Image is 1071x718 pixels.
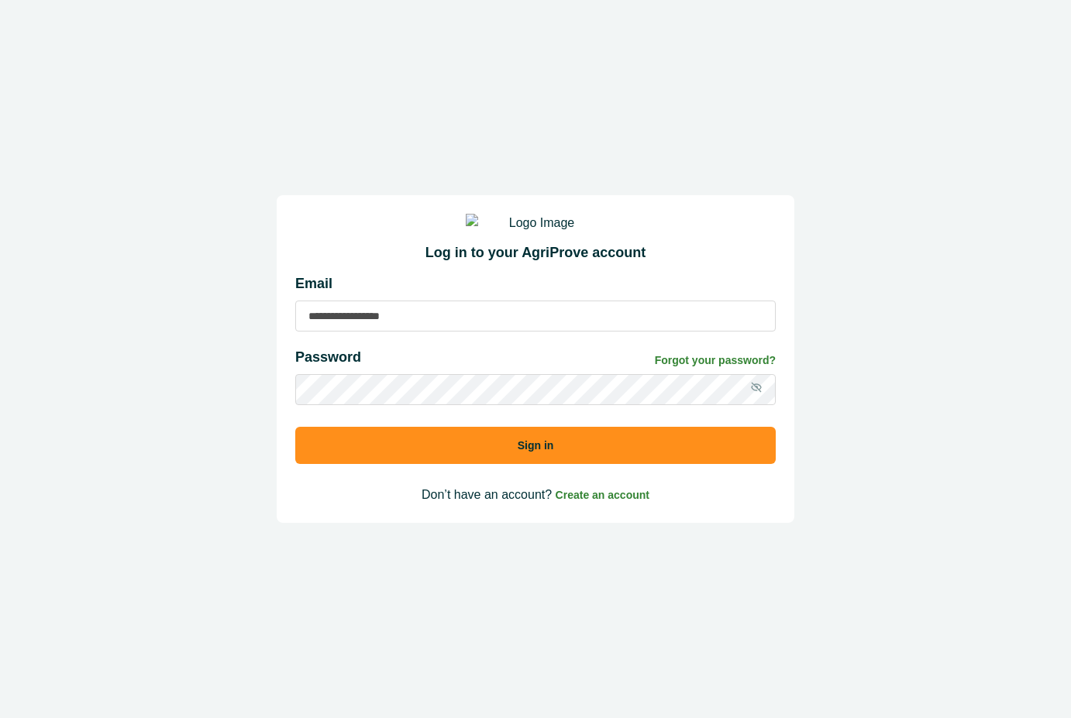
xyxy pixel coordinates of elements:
h2: Log in to your AgriProve account [295,245,776,262]
a: Create an account [556,488,649,501]
p: Don’t have an account? [295,486,776,504]
span: Create an account [556,489,649,501]
button: Sign in [295,427,776,464]
p: Email [295,273,776,294]
a: Forgot your password? [655,352,776,369]
p: Password [295,347,361,368]
img: Logo Image [466,214,605,232]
